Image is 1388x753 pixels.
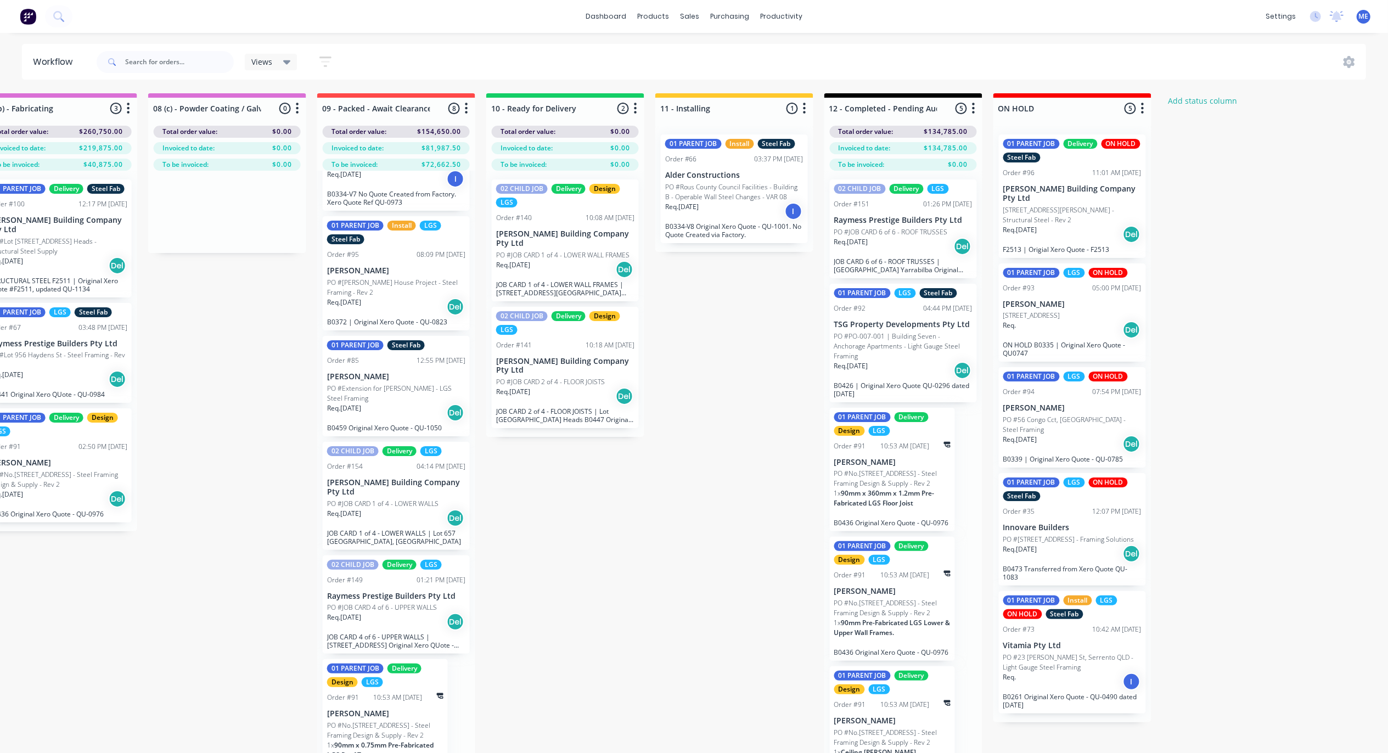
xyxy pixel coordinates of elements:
[323,555,470,654] div: 02 CHILD JOBDeliveryLGSOrder #14901:21 PM [DATE]Raymess Prestige Builders Pty LtdPO #JOB CARD 4 o...
[954,238,971,255] div: Del
[834,488,841,498] span: 1 x
[1093,387,1142,397] div: 07:54 PM [DATE]
[834,216,973,225] p: Raymess Prestige Builders Pty Ltd
[1123,673,1140,690] div: I
[162,160,209,170] span: To be invoiced:
[1003,595,1060,605] div: 01 PARENT JOB
[589,311,620,321] div: Design
[661,134,808,243] div: 01 PARENT JOBInstallSteel FabOrder #6603:37 PM [DATE]Alder ConstructionsPO #Rous County Council F...
[920,288,957,298] div: Steel Fab
[1003,225,1037,235] p: Req. [DATE]
[327,234,364,244] div: Steel Fab
[924,199,973,209] div: 01:26 PM [DATE]
[1003,523,1142,532] p: Innovare Builders
[1003,641,1142,650] p: Vitamia Pty Ltd
[125,51,234,73] input: Search for orders...
[417,127,461,137] span: $154,650.00
[327,721,443,740] p: PO #No.[STREET_ADDRESS] - Steel Framing Design & Supply - Rev 2
[834,618,951,637] span: 90mm Pre-Fabricated LGS Lower & Upper Wall Frames.
[327,356,359,366] div: Order #85
[1064,372,1085,381] div: LGS
[78,442,127,452] div: 02:50 PM [DATE]
[327,560,379,570] div: 02 CHILD JOB
[834,381,973,398] p: B0426 | Original Xero Quote QU-0296 dated [DATE]
[834,227,948,237] p: PO #JOB CARD 6 of 6 - ROOF TRUSSES
[78,199,127,209] div: 12:17 PM [DATE]
[417,250,465,260] div: 08:09 PM [DATE]
[327,603,437,612] p: PO #JOB CARD 4 of 6 - UPPER WALLS
[496,387,530,397] p: Req. [DATE]
[1003,625,1035,634] div: Order #73
[1003,693,1142,709] p: B0261 Original Xero Quote - QU-0490 dated [DATE]
[447,170,464,188] div: I
[586,340,634,350] div: 10:18 AM [DATE]
[109,490,126,508] div: Del
[492,307,639,429] div: 02 CHILD JOBDeliveryDesignLGSOrder #14110:18 AM [DATE][PERSON_NAME] Building Company Pty LtdPO #J...
[327,462,363,471] div: Order #154
[327,221,384,231] div: 01 PARENT JOB
[999,134,1146,258] div: 01 PARENT JOBDeliveryON HOLDSteel FabOrder #9611:01 AM [DATE][PERSON_NAME] Building Company Pty L...
[834,684,865,694] div: Design
[1162,93,1243,108] button: Add status column
[1089,477,1128,487] div: ON HOLD
[327,190,465,206] p: B0334-V7 No Quote Created from Factory. Xero Quote Ref QU-0973
[331,160,378,170] span: To be invoiced:
[496,407,634,424] p: JOB CARD 2 of 4 - FLOOR JOISTS | Lot [GEOGRAPHIC_DATA] Heads B0447 Original Xero Quote - QU-1009
[420,221,441,231] div: LGS
[327,693,359,703] div: Order #91
[830,284,977,402] div: 01 PARENT JOBLGSSteel FabOrder #9204:44 PM [DATE]TSG Property Developments Pty LtdPO #PO-007-001 ...
[834,361,868,371] p: Req. [DATE]
[496,280,634,297] p: JOB CARD 1 of 4 - LOWER WALL FRAMES | [STREET_ADDRESS][GEOGRAPHIC_DATA] Original Xero Quote - QU-...
[387,664,422,673] div: Delivery
[417,575,465,585] div: 01:21 PM [DATE]
[1003,184,1142,203] p: [PERSON_NAME] Building Company Pty Ltd
[374,693,423,703] div: 10:53 AM [DATE]
[552,184,586,194] div: Delivery
[1123,545,1140,563] div: Del
[447,509,464,527] div: Del
[420,560,442,570] div: LGS
[447,404,464,422] div: Del
[665,202,699,212] p: Req. [DATE]
[1003,139,1060,149] div: 01 PARENT JOB
[924,127,968,137] span: $134,785.00
[1089,268,1128,278] div: ON HOLD
[834,331,973,361] p: PO #PO-007-001 | Building Seven - Anchorage Apartments - Light Gauge Steel Framing
[580,8,632,25] a: dashboard
[501,160,547,170] span: To be invoiced:
[1003,387,1035,397] div: Order #94
[1093,507,1142,516] div: 12:07 PM [DATE]
[1003,283,1035,293] div: Order #93
[331,143,384,153] span: Invoiced to date:
[830,408,955,532] div: 01 PARENT JOBDeliveryDesignLGSOrder #9110:53 AM [DATE][PERSON_NAME]PO #No.[STREET_ADDRESS] - Stee...
[87,184,125,194] div: Steel Fab
[492,179,639,301] div: 02 CHILD JOBDeliveryDesignLGSOrder #14010:08 AM [DATE][PERSON_NAME] Building Company Pty LtdPO #J...
[895,671,929,681] div: Delivery
[327,403,361,413] p: Req. [DATE]
[327,297,361,307] p: Req. [DATE]
[422,143,461,153] span: $81,987.50
[383,560,417,570] div: Delivery
[834,426,865,436] div: Design
[1003,415,1142,435] p: PO #56 Congo Cct, [GEOGRAPHIC_DATA] - Steel Framing
[589,184,620,194] div: Design
[327,612,361,622] p: Req. [DATE]
[327,529,465,546] p: JOB CARD 1 of 4 - LOWER WALLS | Lot 657 [GEOGRAPHIC_DATA], [GEOGRAPHIC_DATA]
[999,473,1146,586] div: 01 PARENT JOBLGSON HOLDSteel FabOrder #3512:07 PM [DATE]Innovare BuildersPO #[STREET_ADDRESS] - F...
[834,700,866,710] div: Order #91
[869,555,890,565] div: LGS
[496,357,634,375] p: [PERSON_NAME] Building Company Pty Ltd
[272,143,292,153] span: $0.00
[839,160,885,170] span: To be invoiced:
[417,462,465,471] div: 04:14 PM [DATE]
[496,311,548,321] div: 02 CHILD JOB
[834,304,866,313] div: Order #92
[327,372,465,381] p: [PERSON_NAME]
[417,356,465,366] div: 12:55 PM [DATE]
[834,257,973,274] p: JOB CARD 6 of 6 - ROOF TRUSSES | [GEOGRAPHIC_DATA] Yarrabilba Original Xero QUote - QU-0984
[610,160,630,170] span: $0.00
[251,56,272,68] span: Views
[496,250,630,260] p: PO #JOB CARD 1 of 4 - LOWER WALL FRAMES
[420,446,442,456] div: LGS
[496,377,605,387] p: PO #JOB CARD 2 of 4 - FLOOR JOISTS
